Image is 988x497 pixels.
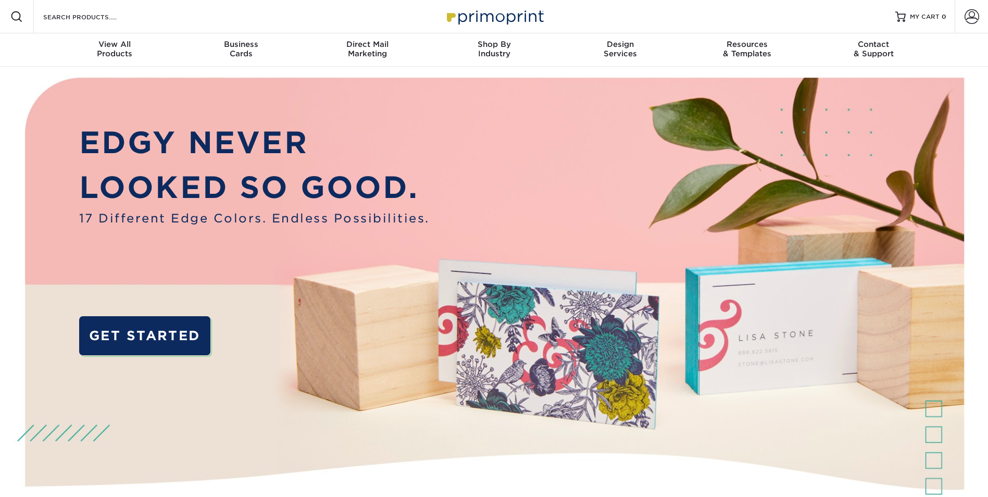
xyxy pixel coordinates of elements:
[442,5,546,28] img: Primoprint
[52,33,178,67] a: View AllProducts
[684,40,810,49] span: Resources
[304,40,431,49] span: Direct Mail
[52,40,178,49] span: View All
[431,33,557,67] a: Shop ByIndustry
[942,13,946,20] span: 0
[910,13,940,21] span: MY CART
[178,40,304,58] div: Cards
[304,33,431,67] a: Direct MailMarketing
[810,40,937,58] div: & Support
[431,40,557,58] div: Industry
[79,209,430,227] span: 17 Different Edge Colors. Endless Possibilities.
[810,40,937,49] span: Contact
[557,40,684,58] div: Services
[79,165,430,209] p: LOOKED SO GOOD.
[178,40,304,49] span: Business
[52,40,178,58] div: Products
[431,40,557,49] span: Shop By
[79,316,210,355] a: GET STARTED
[557,40,684,49] span: Design
[810,33,937,67] a: Contact& Support
[42,10,144,23] input: SEARCH PRODUCTS.....
[178,33,304,67] a: BusinessCards
[304,40,431,58] div: Marketing
[684,33,810,67] a: Resources& Templates
[557,33,684,67] a: DesignServices
[684,40,810,58] div: & Templates
[79,120,430,165] p: EDGY NEVER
